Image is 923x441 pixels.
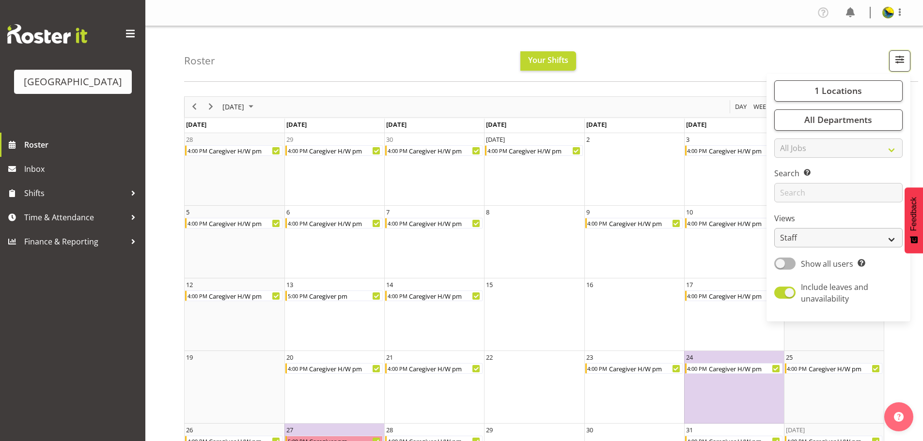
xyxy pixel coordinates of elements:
td: Tuesday, October 7, 2025 [384,206,484,278]
div: 23 [586,352,593,362]
div: 28 [386,425,393,435]
td: Monday, October 6, 2025 [284,206,384,278]
div: 5:00 PM [287,291,308,301]
img: Rosterit website logo [7,24,87,44]
div: 4:00 PM [187,291,208,301]
div: Caregiver H/W pm Begin From Tuesday, October 21, 2025 at 4:00:00 PM GMT+13:00 Ends At Tuesday, Oc... [385,363,483,374]
div: 2 [586,135,590,144]
td: Thursday, October 23, 2025 [584,351,684,424]
div: Caregiver H/W pm Begin From Friday, October 3, 2025 at 4:00:00 PM GMT+13:00 Ends At Friday, Octob... [685,145,782,156]
button: Previous [188,101,201,113]
td: Friday, October 17, 2025 [684,278,784,351]
div: Caregiver H/W pm Begin From Saturday, October 25, 2025 at 4:00:00 PM GMT+13:00 Ends At Saturday, ... [785,363,882,374]
div: 4:00 PM [387,218,408,228]
input: Search [774,183,903,202]
div: 4:00 PM [687,364,708,373]
div: 24 [686,352,693,362]
td: Friday, October 3, 2025 [684,133,784,206]
td: Friday, October 24, 2025 [684,351,784,424]
span: [DATE] [486,120,506,129]
div: next period [203,97,219,117]
div: 13 [286,280,293,289]
div: 29 [286,135,293,144]
div: [DATE] [786,425,805,435]
td: Monday, September 29, 2025 [284,133,384,206]
div: October 2025 [219,97,259,117]
span: Inbox [24,162,141,176]
div: 15 [486,280,493,289]
div: Caregiver H/W pm Begin From Sunday, September 28, 2025 at 4:00:00 PM GMT+13:00 Ends At Sunday, Se... [185,145,282,156]
div: 27 [286,425,293,435]
div: Caregiver H/W pm Begin From Tuesday, September 30, 2025 at 4:00:00 PM GMT+13:00 Ends At Tuesday, ... [385,145,483,156]
div: Caregiver H/W pm [808,364,882,373]
div: 21 [386,352,393,362]
div: Caregiver H/W pm [708,364,782,373]
div: Caregiver H/W pm Begin From Friday, October 10, 2025 at 4:00:00 PM GMT+13:00 Ends At Friday, Octo... [685,218,782,228]
label: Views [774,213,903,224]
td: Wednesday, October 1, 2025 [484,133,584,206]
span: Include leaves and unavailability [801,282,868,304]
div: Caregiver H/W pm Begin From Tuesday, October 7, 2025 at 4:00:00 PM GMT+13:00 Ends At Tuesday, Oct... [385,218,483,228]
button: 1 Locations [774,80,903,102]
div: 22 [486,352,493,362]
div: 4:00 PM [387,146,408,155]
div: Caregiver H/W pm [208,218,282,228]
div: 4:00 PM [786,364,808,373]
div: 7 [386,207,390,217]
h4: Roster [184,55,215,66]
div: 29 [486,425,493,435]
span: [DATE] [686,120,706,129]
div: Caregiver H/W pm [208,291,282,301]
td: Wednesday, October 22, 2025 [484,351,584,424]
span: Feedback [909,197,918,231]
span: [DATE] [186,120,206,129]
span: Shifts [24,186,126,200]
span: Finance & Reporting [24,234,126,249]
div: 25 [786,352,793,362]
div: Caregiver H/W pm Begin From Monday, September 29, 2025 at 4:00:00 PM GMT+13:00 Ends At Monday, Se... [285,145,383,156]
div: 4:00 PM [687,291,708,301]
div: Caregiver H/W pm [208,146,282,155]
div: 5 [186,207,189,217]
span: All Departments [804,114,872,125]
div: 9 [586,207,590,217]
button: Filter Shifts [889,50,910,72]
td: Wednesday, October 15, 2025 [484,278,584,351]
div: 3 [686,135,689,144]
td: Monday, October 20, 2025 [284,351,384,424]
td: Sunday, September 28, 2025 [185,133,284,206]
div: 4:00 PM [587,218,608,228]
div: Caregiver H/W pm [708,146,782,155]
div: 4:00 PM [387,364,408,373]
div: 4:00 PM [187,146,208,155]
div: Caregiver H/W pm [408,291,482,301]
td: Monday, October 13, 2025 [284,278,384,351]
td: Tuesday, October 21, 2025 [384,351,484,424]
td: Tuesday, October 14, 2025 [384,278,484,351]
td: Tuesday, September 30, 2025 [384,133,484,206]
div: 6 [286,207,290,217]
span: 1 Locations [814,85,862,96]
div: 16 [586,280,593,289]
td: Friday, October 10, 2025 [684,206,784,278]
div: [DATE] [486,135,505,144]
div: 4:00 PM [287,146,308,155]
span: [DATE] [286,120,307,129]
div: 8 [486,207,489,217]
td: Saturday, October 25, 2025 [784,351,884,424]
div: 4:00 PM [587,364,608,373]
td: Sunday, October 12, 2025 [185,278,284,351]
div: 19 [186,352,193,362]
span: Show all users [801,259,853,269]
img: help-xxl-2.png [894,412,904,422]
div: 4:00 PM [687,218,708,228]
div: Caregiver H/W pm Begin From Thursday, October 9, 2025 at 4:00:00 PM GMT+13:00 Ends At Thursday, O... [585,218,683,228]
div: Caregiver H/W pm Begin From Sunday, October 5, 2025 at 4:00:00 PM GMT+13:00 Ends At Sunday, Octob... [185,218,282,228]
div: Caregiver H/W pm [408,218,482,228]
div: Caregiver H/W pm Begin From Tuesday, October 14, 2025 at 4:00:00 PM GMT+13:00 Ends At Tuesday, Oc... [385,290,483,301]
div: 26 [186,425,193,435]
div: [GEOGRAPHIC_DATA] [24,75,122,89]
div: previous period [186,97,203,117]
div: Caregiver H/W pm [408,364,482,373]
td: Thursday, October 9, 2025 [584,206,684,278]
